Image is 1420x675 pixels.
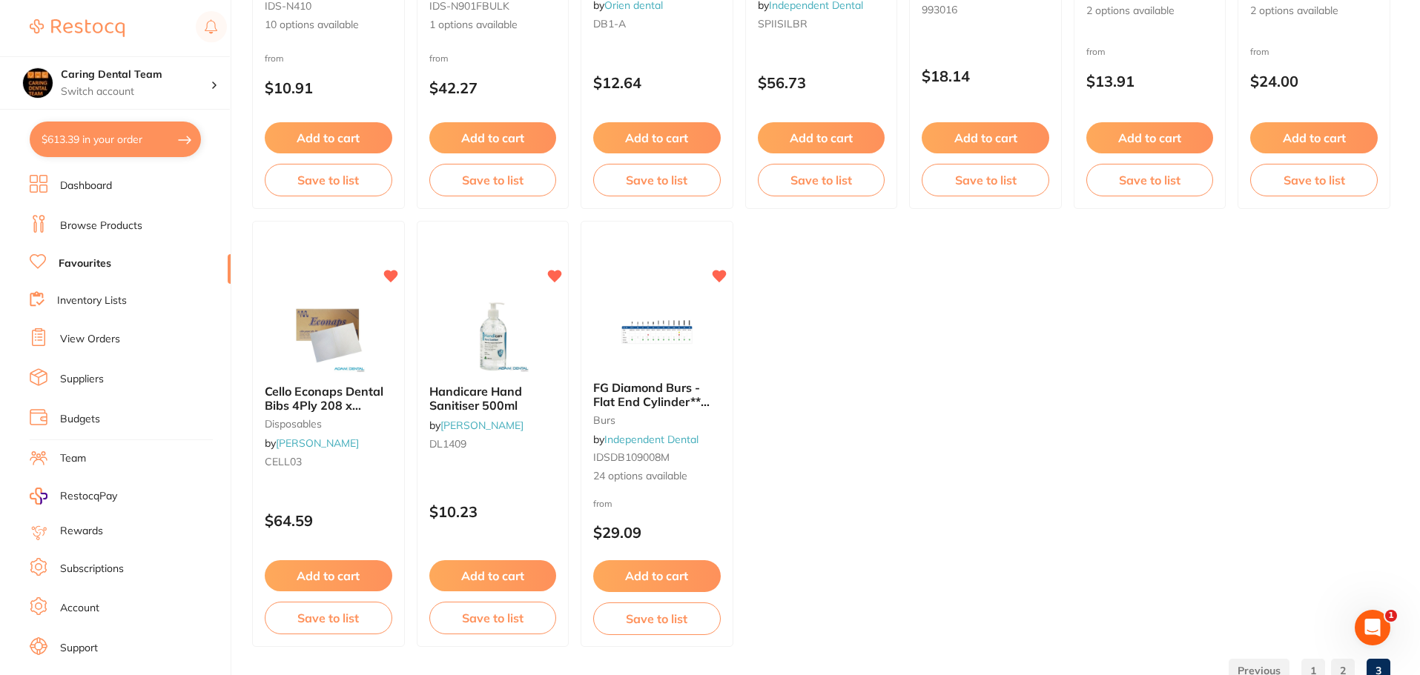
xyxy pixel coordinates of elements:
a: Inventory Lists [57,293,127,308]
a: Rewards [60,524,103,539]
a: Favourites [59,256,111,271]
b: Cello Econaps Dental Bibs 4Ply 208 x 280mm -White 1000pk [265,385,392,412]
a: Suppliers [60,372,104,387]
button: Save to list [922,164,1049,196]
button: Save to list [265,602,392,634]
a: Support [60,641,98,656]
span: 2 options available [1250,4,1378,19]
h4: Caring Dental Team [61,67,211,82]
small: burs [593,414,721,426]
a: Browse Products [60,219,142,233]
a: Dashboard [60,179,112,193]
a: RestocqPay [30,488,117,505]
p: $24.00 [1250,73,1378,90]
p: $10.91 [265,79,392,96]
span: CELL03 [265,455,302,468]
span: IDSDB109008M [593,450,670,464]
button: Add to cart [1086,122,1214,153]
span: Handicare Hand Sanitiser 500ml [429,384,522,412]
span: by [429,419,524,432]
span: 24 options available [593,469,721,484]
span: from [1086,46,1106,57]
a: Team [60,451,86,466]
p: $29.09 [593,524,721,541]
p: $10.23 [429,503,557,520]
b: FG Diamond Burs - Flat End Cylinder** BUY 5 GET 1 FREE ** [593,381,721,408]
p: $64.59 [265,512,392,529]
button: Save to list [593,164,721,196]
span: Cello Econaps Dental Bibs 4Ply 208 x 280mm -White 1000pk [265,384,383,439]
button: Save to list [429,602,557,634]
button: Add to cart [265,560,392,591]
p: $13.91 [1086,73,1214,90]
img: RestocqPay [30,488,47,505]
span: by [265,436,359,450]
a: Independent Dental [604,433,699,446]
p: $18.14 [922,67,1049,84]
a: [PERSON_NAME] [276,436,359,450]
button: Add to cart [1250,122,1378,153]
img: Caring Dental Team [23,68,53,98]
p: $42.27 [429,79,557,96]
button: $613.39 in your order [30,122,201,157]
button: Add to cart [429,122,557,153]
p: $56.73 [758,74,885,91]
button: Save to list [758,164,885,196]
span: SPIISILBR [758,17,808,30]
button: Add to cart [922,122,1049,153]
span: RestocqPay [60,489,117,504]
span: 10 options available [265,18,392,33]
p: $12.64 [593,74,721,91]
a: Restocq Logo [30,11,125,45]
img: Restocq Logo [30,19,125,37]
a: Account [60,601,99,616]
button: Save to list [1250,164,1378,196]
span: FG Diamond Burs - Flat End Cylinder** BUY 5 GET 1 FREE ** [593,380,711,422]
button: Save to list [1086,164,1214,196]
span: by [593,433,699,446]
p: Switch account [61,84,211,99]
button: Add to cart [593,560,721,591]
span: 993016 [922,3,957,16]
button: Add to cart [265,122,392,153]
iframe: Intercom live chat [1355,610,1390,645]
a: [PERSON_NAME] [440,419,524,432]
span: from [593,498,612,509]
small: disposables [265,418,392,430]
span: 2 options available [1086,4,1214,19]
a: View Orders [60,332,120,347]
span: DL1409 [429,437,466,450]
button: Save to list [593,602,721,635]
a: Budgets [60,412,100,427]
span: DB1-A [593,17,626,30]
img: FG Diamond Burs - Flat End Cylinder** BUY 5 GET 1 FREE ** [609,295,705,369]
a: Subscriptions [60,562,124,576]
span: 1 [1385,610,1397,622]
button: Add to cart [758,122,885,153]
span: from [429,53,449,64]
img: Handicare Hand Sanitiser 500ml [444,299,541,373]
button: Save to list [429,164,557,196]
button: Add to cart [429,560,557,591]
b: Handicare Hand Sanitiser 500ml [429,385,557,412]
img: Cello Econaps Dental Bibs 4Ply 208 x 280mm -White 1000pk [280,299,377,373]
span: from [1250,46,1269,57]
button: Save to list [265,164,392,196]
span: 1 options available [429,18,557,33]
span: from [265,53,284,64]
button: Add to cart [593,122,721,153]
